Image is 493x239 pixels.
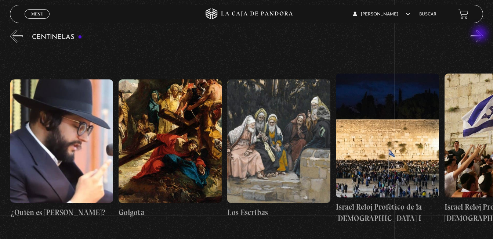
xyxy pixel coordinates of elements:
[32,34,82,41] h3: Centinelas
[119,207,222,218] h4: Golgota
[353,12,410,17] span: [PERSON_NAME]
[227,207,330,218] h4: Los Escribas
[10,207,113,218] h4: ¿Quién es [PERSON_NAME]?
[419,12,436,17] a: Buscar
[31,12,43,16] span: Menu
[336,201,439,224] h4: Israel Reloj Profético de la [DEMOGRAPHIC_DATA] I
[29,18,46,23] span: Cerrar
[10,30,23,43] button: Previous
[458,9,468,19] a: View your shopping cart
[471,30,483,43] button: Next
